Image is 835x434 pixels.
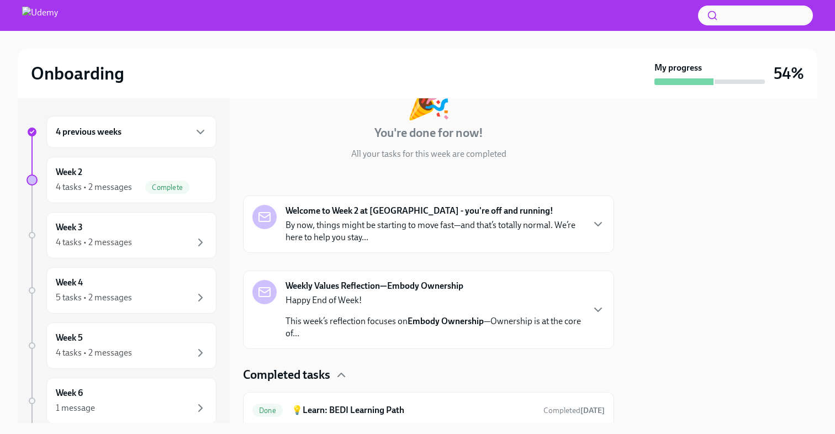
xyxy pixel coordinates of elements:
h2: Onboarding [31,62,124,84]
p: All your tasks for this week are completed [351,148,506,160]
div: 5 tasks • 2 messages [56,292,132,304]
h6: Week 3 [56,221,83,234]
p: By now, things might be starting to move fast—and that’s totally normal. We’re here to help you s... [286,219,583,244]
a: Week 24 tasks • 2 messagesComplete [27,157,216,203]
img: Udemy [22,7,58,24]
h6: 💡Learn: BEDI Learning Path [292,404,535,416]
div: 4 tasks • 2 messages [56,236,132,248]
h6: Week 4 [56,277,83,289]
h6: Week 6 [56,387,83,399]
h6: 4 previous weeks [56,126,121,138]
strong: Welcome to Week 2 at [GEOGRAPHIC_DATA] - you're off and running! [286,205,553,217]
a: Week 61 message [27,378,216,424]
span: Completed [543,406,605,415]
p: This week’s reflection focuses on —Ownership is at the core of... [286,315,583,340]
div: 4 tasks • 2 messages [56,347,132,359]
strong: My progress [654,62,702,74]
div: 🎉 [406,82,451,118]
h6: Week 2 [56,166,82,178]
span: August 18th, 2025 10:04 [543,405,605,416]
p: Happy End of Week! [286,294,583,306]
h3: 54% [774,63,804,83]
div: Completed tasks [243,367,614,383]
div: 4 previous weeks [46,116,216,148]
span: Complete [145,183,189,192]
div: 1 message [56,402,95,414]
a: Done💡Learn: BEDI Learning PathCompleted[DATE] [252,401,605,419]
a: Week 45 tasks • 2 messages [27,267,216,314]
div: 4 tasks • 2 messages [56,181,132,193]
strong: Embody Ownership [408,316,484,326]
h4: You're done for now! [374,125,483,141]
a: Week 34 tasks • 2 messages [27,212,216,258]
h4: Completed tasks [243,367,330,383]
span: Done [252,406,283,415]
a: Week 54 tasks • 2 messages [27,322,216,369]
strong: [DATE] [580,406,605,415]
h6: Week 5 [56,332,83,344]
strong: Weekly Values Reflection—Embody Ownership [286,280,463,292]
